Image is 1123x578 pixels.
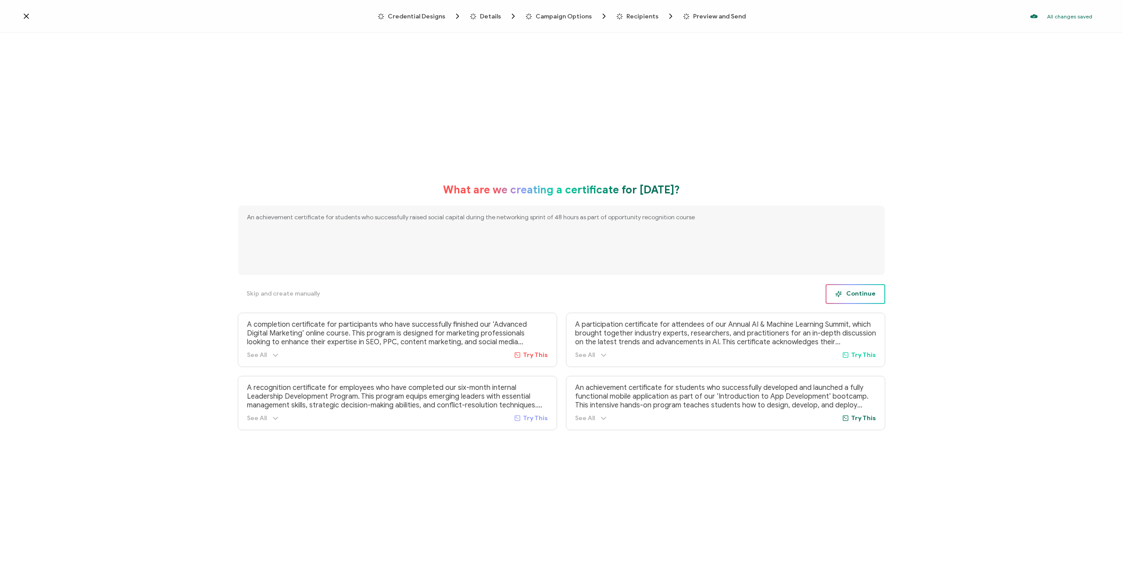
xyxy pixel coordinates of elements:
p: A completion certificate for participants who have successfully finished our ‘Advanced Digital Ma... [247,320,548,346]
span: Credential Designs [378,12,462,21]
span: Continue [835,291,876,297]
p: A recognition certificate for employees who have completed our six-month internal Leadership Deve... [247,383,548,410]
span: See All [575,351,595,359]
span: See All [247,414,267,422]
span: Try This [523,351,548,359]
span: Recipients [616,12,675,21]
button: Skip and create manually [238,284,329,304]
span: Preview and Send [683,13,746,20]
p: An achievement certificate for students who successfully developed and launched a fully functiona... [575,383,876,410]
span: Skip and create manually [247,291,320,297]
button: Continue [826,284,885,304]
span: Campaign Options [536,13,592,20]
span: Try This [523,414,548,422]
p: A participation certificate for attendees of our Annual AI & Machine Learning Summit, which broug... [575,320,876,346]
p: All changes saved [1047,13,1092,20]
h1: What are we creating a certificate for [DATE]? [443,183,680,196]
span: Details [480,13,501,20]
span: Campaign Options [526,12,608,21]
span: Try This [851,351,876,359]
span: Recipients [626,13,658,20]
span: See All [575,414,595,422]
span: Details [470,12,518,21]
div: Breadcrumb [378,12,746,21]
iframe: Chat Widget [1079,536,1123,578]
span: Try This [851,414,876,422]
span: Credential Designs [388,13,445,20]
span: See All [247,351,267,359]
span: Preview and Send [693,13,746,20]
